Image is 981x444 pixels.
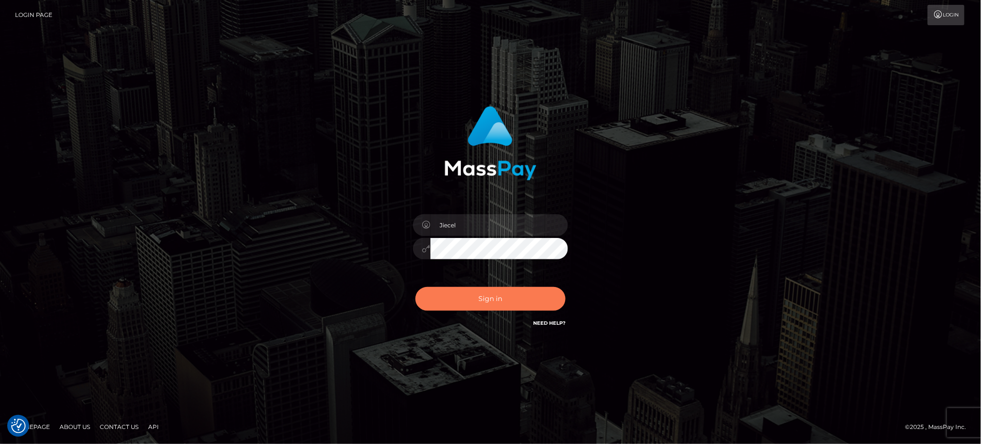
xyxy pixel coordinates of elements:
img: MassPay Login [445,106,536,180]
button: Consent Preferences [11,419,26,433]
a: Need Help? [533,320,566,326]
a: Login [928,5,965,25]
a: API [144,419,163,434]
button: Sign in [415,287,566,311]
a: Login Page [15,5,52,25]
div: © 2025 , MassPay Inc. [905,422,974,432]
a: Contact Us [96,419,142,434]
img: Revisit consent button [11,419,26,433]
a: About Us [56,419,94,434]
input: Username... [430,214,568,236]
a: Homepage [11,419,54,434]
